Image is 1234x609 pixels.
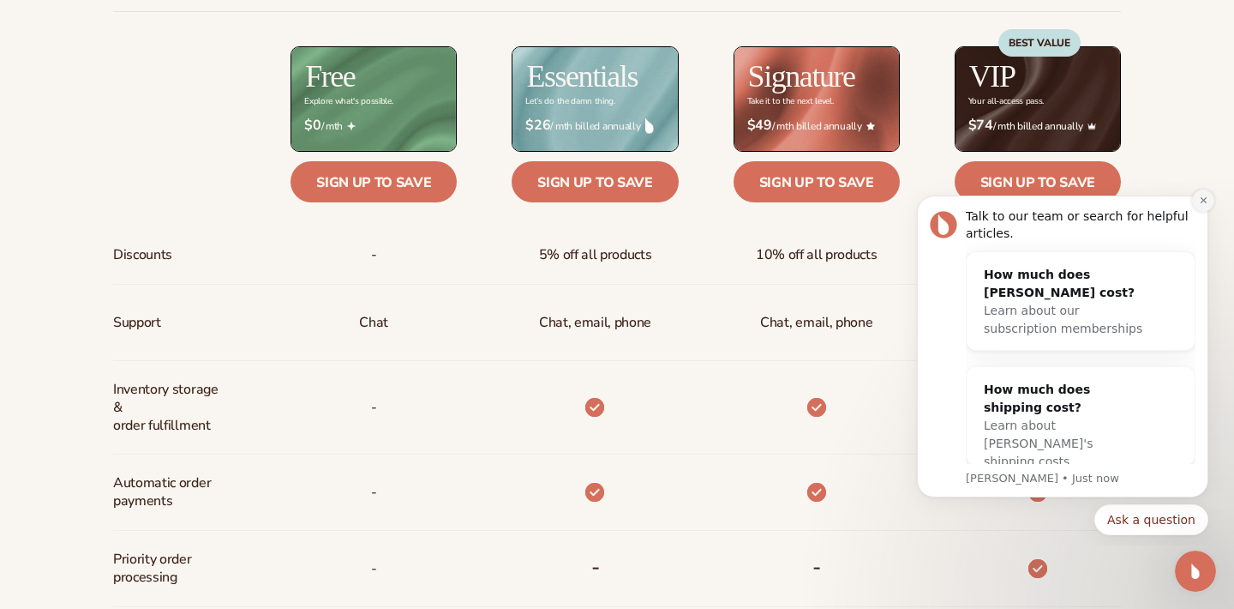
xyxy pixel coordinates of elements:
[968,118,1107,134] span: / mth billed annually
[359,307,388,339] p: Chat
[291,47,456,151] img: free_bg.png
[747,118,886,134] span: / mth billed annually
[955,47,1120,151] img: VIP_BG_199964bd-3653-43bc-8a67-789d2d7717b9.jpg
[371,477,377,509] span: -
[113,239,172,271] span: Discounts
[113,467,227,517] span: Automatic order payments
[304,118,443,134] span: / mth
[760,307,872,339] span: Chat, email, phone
[347,122,356,130] img: Free_Icon_bb6e7c7e-73f8-44bd-8ed0-223ea0fc522e.png
[734,161,900,202] a: Sign up to save
[891,180,1234,546] iframe: Intercom notifications message
[1175,551,1216,592] iframe: Intercom live chat
[747,118,772,134] strong: $49
[525,118,664,134] span: / mth billed annually
[645,118,654,134] img: drop.png
[747,97,834,106] div: Take it to the next level.
[591,553,600,581] b: -
[525,118,550,134] strong: $26
[955,161,1121,202] a: Sign up to save
[539,239,652,271] span: 5% off all products
[371,239,377,271] span: -
[756,239,878,271] span: 10% off all products
[371,392,377,424] p: -
[866,122,875,130] img: Star_6.png
[525,97,614,106] div: Let’s do the damn thing.
[1087,122,1096,130] img: Crown_2d87c031-1b5a-4345-8312-a4356ddcde98.png
[291,161,457,202] a: Sign up to save
[734,47,899,151] img: Signature_BG_eeb718c8-65ac-49e3-a4e5-327c6aa73146.jpg
[526,61,638,92] h2: Essentials
[512,161,678,202] a: Sign up to save
[539,307,651,339] p: Chat, email, phone
[304,97,392,106] div: Explore what's possible.
[969,61,1015,92] h2: VIP
[748,61,855,92] h2: Signature
[968,97,1044,106] div: Your all-access pass.
[113,307,161,339] span: Support
[998,29,1081,57] div: BEST VALUE
[371,553,377,585] span: -
[305,61,355,92] h2: Free
[812,553,821,581] b: -
[113,374,227,441] span: Inventory storage & order fulfillment
[512,47,677,151] img: Essentials_BG_9050f826-5aa9-47d9-a362-757b82c62641.jpg
[113,544,227,594] span: Priority order processing
[304,118,320,134] strong: $0
[968,118,993,134] strong: $74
